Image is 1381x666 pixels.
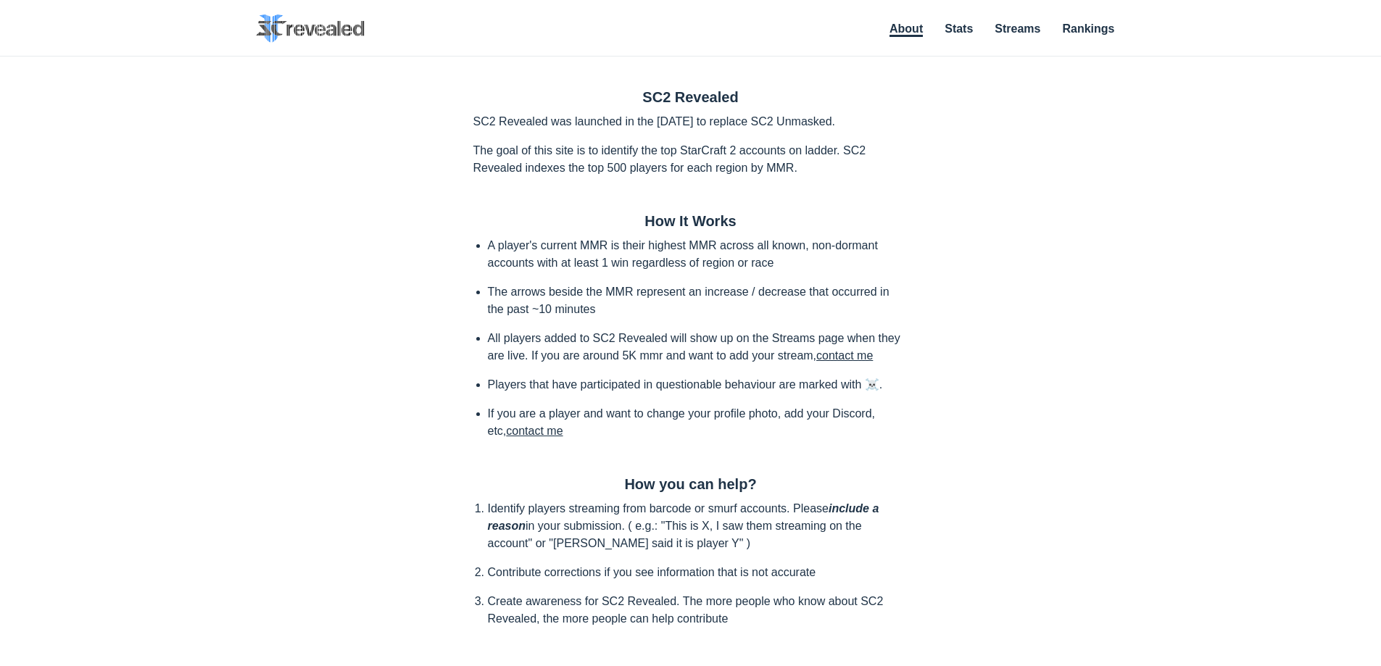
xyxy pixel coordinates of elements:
li: All players added to SC2 Revealed will show up on the Streams page when they are live. If you are... [488,330,908,365]
li: Contribute corrections if you see information that is not accurate [488,564,908,581]
p: SC2 Revealed was launched in the [DATE] to replace SC2 Unmasked. [473,113,908,130]
img: SC2 Revealed [256,14,365,43]
li: Create awareness for SC2 Revealed. The more people who know about SC2 Revealed, the more people c... [488,593,908,628]
li: The arrows beside the MMR represent an increase / decrease that occurred in the past ~10 minutes [488,283,908,318]
a: Stats [945,22,973,35]
a: contact me [506,425,563,437]
li: If you are a player and want to change your profile photo, add your Discord, etc, [488,405,908,440]
span: include a reason [488,502,879,532]
h2: How It Works [473,213,908,230]
a: About [889,22,923,37]
h2: How you can help? [473,476,908,493]
a: Streams [995,22,1040,35]
li: Identify players streaming from barcode or smurf accounts. Please in your submission. ( e.g.: "Th... [488,500,908,552]
a: contact me [816,349,873,362]
li: Players that have participated in questionable behaviour are marked with ☠️. [488,376,908,394]
h2: SC2 Revealed [473,89,908,106]
p: The goal of this site is to identify the top StarCraft 2 accounts on ladder. SC2 Revealed indexes... [473,142,908,177]
li: A player's current MMR is their highest MMR across all known, non-dormant accounts with at least ... [488,237,908,272]
a: Rankings [1062,22,1114,35]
